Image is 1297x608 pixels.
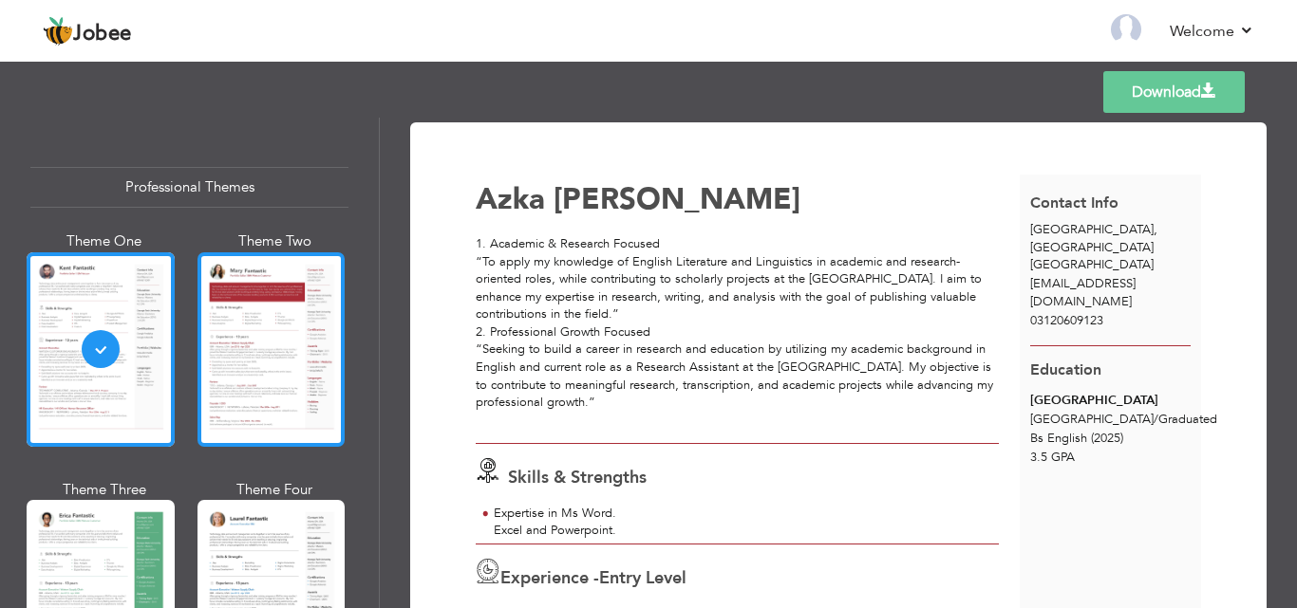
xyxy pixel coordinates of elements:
span: 03120609123 [1030,312,1103,329]
span: Contact Info [1030,193,1118,213]
span: [GEOGRAPHIC_DATA] [1030,221,1154,238]
span: / [1154,411,1158,428]
span: Skills & Strengths [508,466,647,489]
span: (2025) [1091,430,1123,447]
span: [GEOGRAPHIC_DATA] Graduated [1030,411,1217,428]
div: Theme Three [30,480,179,500]
div: [GEOGRAPHIC_DATA] [1030,392,1191,410]
div: [GEOGRAPHIC_DATA] [1020,221,1201,274]
p: 2. Professional Growth Focused “Seeking to build a career in research and education by utilizing ... [476,323,999,412]
div: Professional Themes [30,167,348,208]
span: [GEOGRAPHIC_DATA] [1030,256,1154,273]
span: [EMAIL_ADDRESS][DOMAIN_NAME] [1030,275,1136,310]
span: Azka [476,179,545,219]
div: Theme One [30,231,179,251]
div: Theme Two [201,231,349,251]
img: jobee.io [43,16,73,46]
span: , [1154,221,1157,238]
a: Download [1103,71,1245,113]
span: Jobee [73,24,132,45]
a: Jobee [43,16,132,46]
p: 1. Academic & Research Focused “To apply my knowledge of English Literature and Linguistics in ac... [476,235,999,323]
span: 3.5 GPA [1030,449,1075,466]
span: [PERSON_NAME] [554,179,800,219]
div: Theme Four [201,480,349,500]
span: Experience - [500,566,599,590]
span: Bs English [1030,430,1087,447]
div: Expertise in Ms Word. Excel and Powerpoint. [494,505,639,540]
a: Welcome [1170,20,1254,43]
span: Education [1030,359,1101,380]
label: Entry Level [599,566,686,591]
img: Profile Img [1111,14,1141,45]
